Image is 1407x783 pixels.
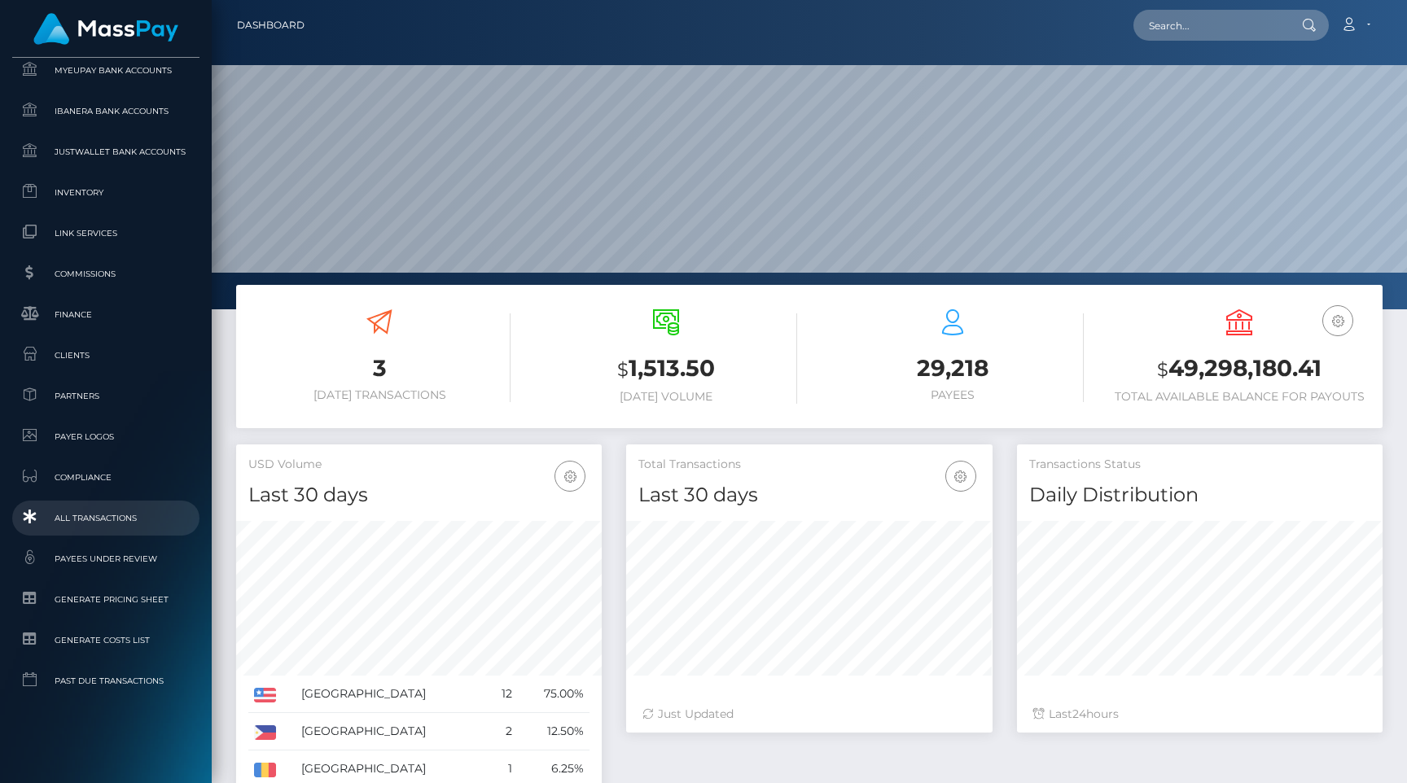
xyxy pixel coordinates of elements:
[518,713,590,750] td: 12.50%
[19,549,193,568] span: Payees under Review
[19,265,193,283] span: Commissions
[33,13,178,45] img: MassPay Logo
[12,338,199,373] a: Clients
[12,501,199,536] a: All Transactions
[1108,352,1370,386] h3: 49,298,180.41
[248,352,511,384] h3: 3
[19,61,193,80] span: MyEUPay Bank Accounts
[19,102,193,120] span: Ibanera Bank Accounts
[12,623,199,658] a: Generate Costs List
[535,390,797,404] h6: [DATE] Volume
[12,256,199,291] a: Commissions
[12,216,199,251] a: Link Services
[12,663,199,698] a: Past Due Transactions
[19,142,193,161] span: JustWallet Bank Accounts
[518,676,590,713] td: 75.00%
[638,457,980,473] h5: Total Transactions
[296,713,487,750] td: [GEOGRAPHIC_DATA]
[642,706,975,723] div: Just Updated
[296,676,487,713] td: [GEOGRAPHIC_DATA]
[12,378,199,413] a: Partners
[12,541,199,576] a: Payees under Review
[822,388,1084,402] h6: Payees
[617,358,629,381] small: $
[254,763,276,777] img: RO.png
[19,427,193,446] span: Payer Logos
[12,175,199,210] a: Inventory
[248,457,590,473] h5: USD Volume
[19,346,193,365] span: Clients
[535,352,797,386] h3: 1,513.50
[638,481,980,510] h4: Last 30 days
[19,590,193,609] span: Generate Pricing Sheet
[248,481,590,510] h4: Last 30 days
[1033,706,1366,723] div: Last hours
[1029,481,1370,510] h4: Daily Distribution
[12,582,199,617] a: Generate Pricing Sheet
[1108,390,1370,404] h6: Total Available Balance for Payouts
[19,468,193,487] span: Compliance
[254,688,276,702] img: US.png
[19,305,193,324] span: Finance
[487,676,518,713] td: 12
[254,725,276,740] img: PH.png
[248,388,511,402] h6: [DATE] Transactions
[12,134,199,169] a: JustWallet Bank Accounts
[12,53,199,88] a: MyEUPay Bank Accounts
[822,352,1084,384] h3: 29,218
[19,224,193,243] span: Link Services
[1133,10,1286,41] input: Search...
[1072,706,1086,721] span: 24
[12,94,199,129] a: Ibanera Bank Accounts
[19,631,193,650] span: Generate Costs List
[19,509,193,527] span: All Transactions
[19,183,193,202] span: Inventory
[12,460,199,495] a: Compliance
[12,419,199,454] a: Payer Logos
[487,713,518,750] td: 2
[19,387,193,405] span: Partners
[12,297,199,332] a: Finance
[237,8,305,42] a: Dashboard
[19,671,193,690] span: Past Due Transactions
[1157,358,1168,381] small: $
[1029,457,1370,473] h5: Transactions Status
